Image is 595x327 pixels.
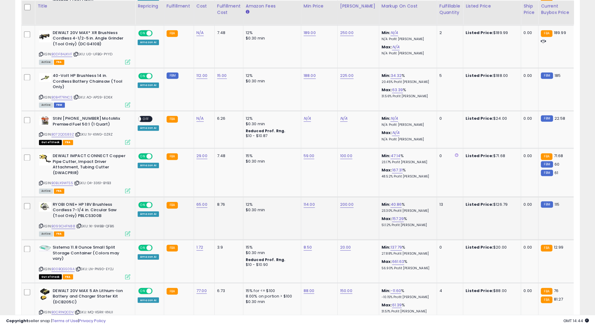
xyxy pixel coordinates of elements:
small: FBM [167,72,178,79]
b: Reduced Prof. Rng. [246,257,286,262]
span: 2025-09-11 14:44 GMT [563,318,589,324]
a: 188.00 [304,73,316,79]
small: FBA [167,153,178,160]
b: Min: [382,73,391,78]
div: ASIN: [39,73,130,107]
p: N/A Profit [PERSON_NAME] [382,137,432,142]
p: N/A Profit [PERSON_NAME] [382,51,432,56]
b: Listed Price: [466,115,493,121]
p: 56.90% Profit [PERSON_NAME] [382,266,432,270]
a: B0DF84JKVF [51,52,72,57]
div: % [382,288,432,299]
b: Reduced Prof. Rng. [246,128,286,133]
div: 0.00 [523,153,533,159]
a: 200.00 [340,201,354,208]
b: 40-Volt HP Brushless 14 in. Cordless Battery Chainsaw (Tool Only) [53,73,127,91]
div: 8.76 [217,202,238,207]
span: All listings currently available for purchase on Amazon [39,102,53,108]
span: OFF [152,245,161,250]
div: 0 [439,245,458,250]
small: FBA [167,245,178,251]
span: 185 [555,73,561,78]
div: ASIN: [39,153,130,193]
b: Max: [382,130,392,136]
p: -10.15% Profit [PERSON_NAME] [382,295,432,299]
small: FBA [541,30,552,37]
div: Amazon AI [138,40,159,45]
span: | SKU: AO-APS9-EO6X [73,95,112,100]
a: 20.00 [340,244,351,250]
span: | SKU: O4-3361-BYB3 [74,181,111,185]
div: 15% [246,245,296,250]
div: 12% [246,30,296,36]
span: | SKU: LN-PN90-EY2J [76,267,114,271]
p: 23.30% Profit [PERSON_NAME] [382,209,432,213]
span: 22.58 [555,115,565,121]
small: FBA [541,288,552,294]
img: 41gXbjsIwWL._SL40_.jpg [39,73,51,82]
small: Amazon Fees. [246,9,249,15]
p: 27.88% Profit [PERSON_NAME] [382,252,432,256]
a: 59.00 [304,153,315,159]
p: 20.45% Profit [PERSON_NAME] [382,80,432,84]
b: Min: [382,115,391,121]
span: OFF [152,202,161,208]
div: % [382,259,432,270]
div: 0.00 [523,30,533,36]
div: 0.00 [523,73,533,78]
b: Listed Price: [466,153,493,159]
div: 0.00 [523,245,533,250]
b: Max: [382,216,392,222]
span: FBA [63,140,73,145]
div: 12% [246,116,296,121]
div: Amazon AI [138,211,159,217]
span: OFF [152,154,161,159]
span: OFF [141,116,151,122]
div: $0.30 min [246,78,296,84]
small: FBA [541,296,552,303]
span: ON [139,288,146,293]
small: FBA [167,116,178,122]
strong: Copyright [6,318,28,324]
div: 12% [246,202,296,207]
span: OFF [152,74,161,79]
a: N/A [390,30,398,36]
a: N/A [390,115,398,122]
small: FBM [541,115,553,122]
b: Min: [382,287,391,293]
span: | SKU: U0-UFBG-PYYD [73,52,112,57]
div: ASIN: [39,202,130,236]
a: N/A [392,44,399,50]
div: Amazon AI [138,254,159,260]
a: N/A [304,115,311,122]
div: 0 [439,153,458,159]
div: 3.9 [217,245,238,250]
span: ON [139,74,146,79]
small: FBM [541,170,553,176]
b: Listed Price: [466,30,493,36]
img: 41uOroLhkCL._SL40_.jpg [39,153,51,165]
div: % [382,202,432,213]
a: 112.00 [196,73,207,79]
a: N/A [196,30,204,36]
div: Markup on Cost [382,3,434,9]
div: $10 - $10.90 [246,262,296,267]
a: 189.00 [304,30,316,36]
div: % [382,245,432,256]
a: 8.50 [304,244,312,250]
span: All listings currently available for purchase on Amazon [39,188,53,194]
div: Amazon Fees [246,3,298,9]
span: ON [139,202,146,208]
img: 41UTavhTWdL._SL40_.jpg [39,288,51,300]
small: FBM [541,201,553,208]
a: 77.00 [196,287,207,294]
a: B00BQGS09A [51,267,75,272]
img: 31NqdgmGQqL._SL40_.jpg [39,30,51,42]
a: 661.63 [392,259,404,265]
span: All listings that are currently out of stock and unavailable for purchase on Amazon [39,274,62,279]
span: 115 [555,201,559,207]
img: 31Y6qKVr5lL._SL40_.jpg [39,245,51,251]
div: $126.79 [466,202,516,207]
div: 5 [439,73,458,78]
div: $189.99 [466,30,516,36]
